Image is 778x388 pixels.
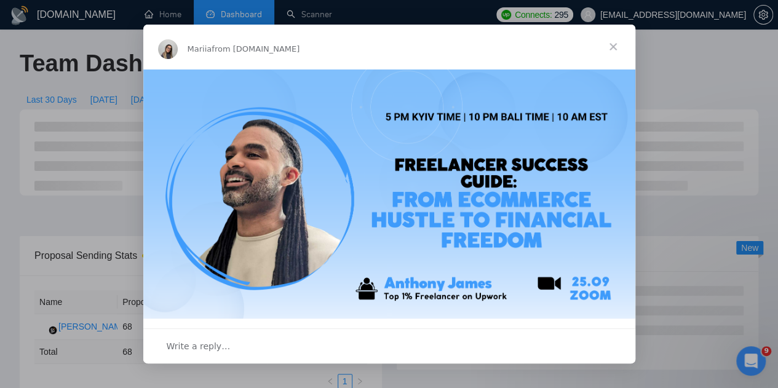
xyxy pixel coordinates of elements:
span: Mariia [188,44,212,53]
span: Close [591,25,635,69]
img: Profile image for Mariia [158,39,178,59]
span: from [DOMAIN_NAME] [212,44,300,53]
div: Open conversation and reply [143,328,635,363]
span: Write a reply… [167,338,231,354]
